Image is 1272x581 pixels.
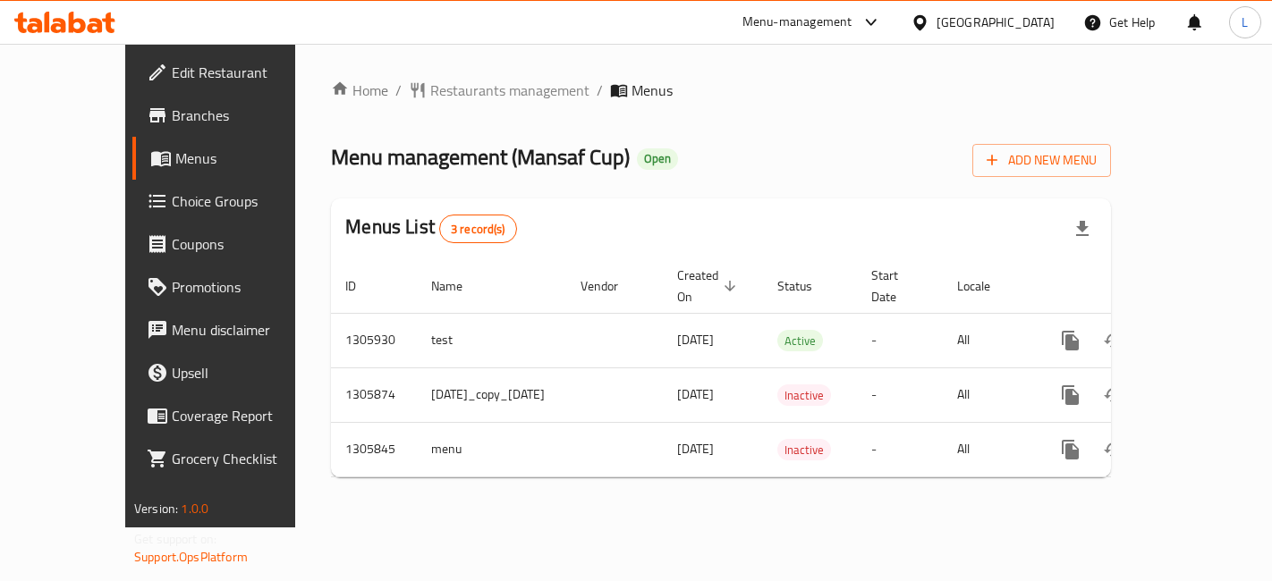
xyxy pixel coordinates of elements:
span: Choice Groups [172,190,323,212]
button: more [1049,319,1092,362]
div: Export file [1061,207,1104,250]
a: Home [331,80,388,101]
button: Change Status [1092,374,1135,417]
td: 1305930 [331,313,417,367]
span: Get support on: [134,527,216,551]
span: Restaurants management [430,80,589,101]
td: 1305874 [331,367,417,422]
a: Coverage Report [132,394,337,437]
span: Menus [175,147,323,169]
span: Promotions [172,276,323,298]
td: test [417,313,566,367]
span: Status [777,275,835,297]
a: Grocery Checklist [132,437,337,480]
td: menu [417,422,566,476]
span: 3 record(s) [440,221,516,238]
a: Edit Restaurant [132,51,337,94]
table: enhanced table [331,259,1235,477]
a: Coupons [132,223,337,265]
a: Restaurants management [409,80,589,101]
div: Menu-management [742,12,852,33]
td: - [857,422,943,476]
a: Promotions [132,265,337,308]
span: Start Date [871,265,921,307]
td: All [943,313,1035,367]
span: ID [345,275,379,297]
button: Change Status [1092,428,1135,471]
li: / [395,80,402,101]
a: Branches [132,94,337,137]
span: Grocery Checklist [172,448,323,469]
li: / [597,80,603,101]
td: All [943,422,1035,476]
button: more [1049,428,1092,471]
span: Inactive [777,440,831,460]
span: L [1242,13,1248,32]
span: Active [777,331,823,351]
span: Open [637,151,678,166]
button: more [1049,374,1092,417]
td: 1305845 [331,422,417,476]
div: Open [637,148,678,170]
a: Support.OpsPlatform [134,545,248,568]
span: Menu disclaimer [172,319,323,341]
a: Menu disclaimer [132,308,337,351]
a: Menus [132,137,337,180]
div: Active [777,330,823,351]
div: Total records count [439,215,517,243]
span: Menus [632,80,673,101]
button: Change Status [1092,319,1135,362]
td: [DATE]_copy_[DATE] [417,367,566,422]
a: Upsell [132,351,337,394]
td: - [857,313,943,367]
span: [DATE] [677,437,714,460]
span: Created On [677,265,742,307]
span: Menu management ( Mansaf Cup ) [331,137,630,177]
button: Add New Menu [972,144,1111,177]
span: Locale [957,275,1013,297]
span: Coverage Report [172,405,323,426]
div: Inactive [777,439,831,460]
th: Actions [1035,259,1235,314]
span: Version: [134,497,178,520]
h2: Menus List [345,214,516,243]
span: Inactive [777,385,831,406]
span: Branches [172,105,323,126]
span: Vendor [581,275,641,297]
nav: breadcrumb [331,80,1111,101]
span: [DATE] [677,328,714,351]
td: - [857,367,943,422]
span: Add New Menu [987,149,1097,172]
div: [GEOGRAPHIC_DATA] [937,13,1055,32]
a: Choice Groups [132,180,337,223]
td: All [943,367,1035,422]
span: 1.0.0 [181,497,208,520]
span: [DATE] [677,383,714,406]
span: Coupons [172,233,323,255]
span: Name [431,275,486,297]
div: Inactive [777,384,831,406]
span: Edit Restaurant [172,62,323,83]
span: Upsell [172,362,323,383]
